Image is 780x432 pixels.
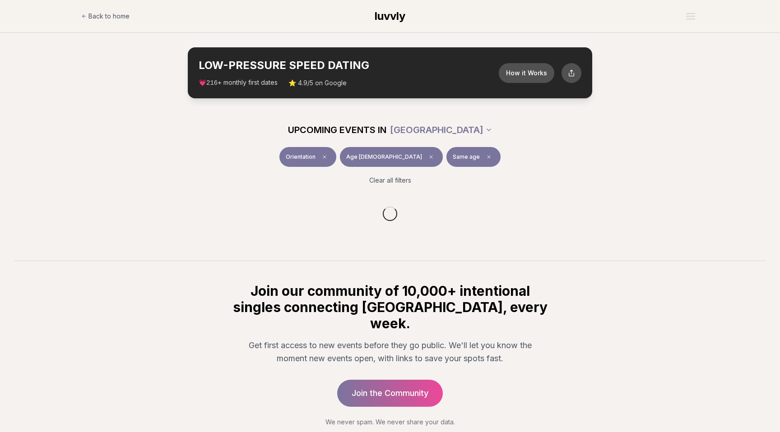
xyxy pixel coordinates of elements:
[446,147,501,167] button: Same ageClear preference
[286,153,316,161] span: Orientation
[375,9,405,23] a: luvvly
[346,153,422,161] span: Age [DEMOGRAPHIC_DATA]
[682,9,699,23] button: Open menu
[231,418,549,427] p: We never spam. We never share your data.
[340,147,443,167] button: Age [DEMOGRAPHIC_DATA]Clear age
[81,7,130,25] a: Back to home
[288,78,347,87] span: ⭐ 4.9/5 on Google
[364,170,417,190] button: Clear all filters
[279,147,336,167] button: OrientationClear event type filter
[319,152,330,162] span: Clear event type filter
[206,79,218,87] span: 216
[288,124,386,136] span: UPCOMING EVENTS IN
[199,58,499,73] h2: LOW-PRESSURE SPEED DATING
[199,78,278,87] span: 💗 + monthly first dates
[426,152,436,162] span: Clear age
[337,380,443,407] a: Join the Community
[231,283,549,331] h2: Join our community of 10,000+ intentional singles connecting [GEOGRAPHIC_DATA], every week.
[453,153,480,161] span: Same age
[88,12,130,21] span: Back to home
[390,120,492,140] button: [GEOGRAPHIC_DATA]
[499,63,554,83] button: How it Works
[238,339,542,365] p: Get first access to new events before they go public. We'll let you know the moment new events op...
[483,152,494,162] span: Clear preference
